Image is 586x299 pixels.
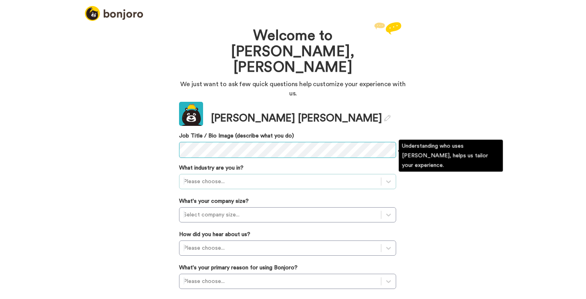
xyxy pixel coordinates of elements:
[179,164,244,172] label: What industry are you in?
[399,140,503,172] div: Understanding who uses [PERSON_NAME], helps us tailor your experience.
[179,230,250,238] label: How did you hear about us?
[179,197,249,205] label: What's your company size?
[374,22,401,34] img: reply.svg
[85,6,143,21] img: logo_full.png
[179,264,298,272] label: What's your primary reason for using Bonjoro?
[179,132,396,140] label: Job Title / Bio Image (describe what you do)
[203,28,383,76] h1: Welcome to [PERSON_NAME], [PERSON_NAME]
[179,80,407,98] p: We just want to ask few quick questions help customize your experience with us.
[211,111,391,126] div: [PERSON_NAME] [PERSON_NAME]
